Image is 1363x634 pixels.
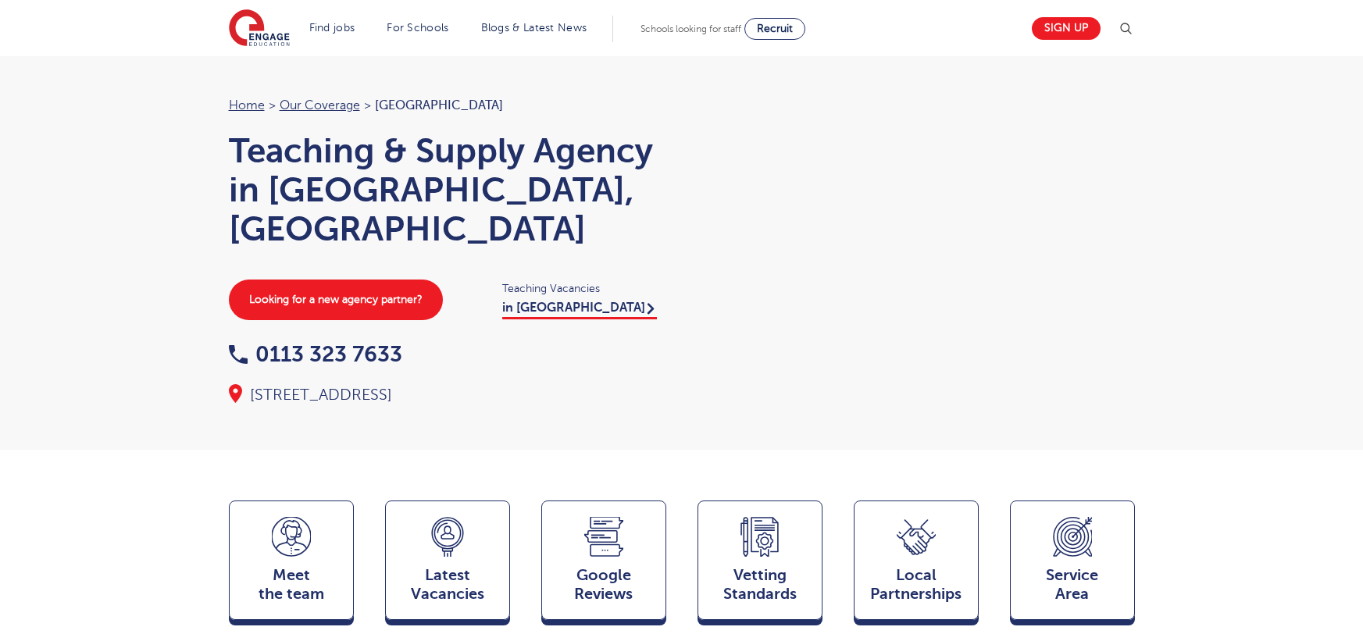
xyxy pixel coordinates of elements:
[229,342,402,366] a: 0113 323 7633
[229,98,265,112] a: Home
[698,500,822,627] a: VettingStandards
[541,500,666,627] a: GoogleReviews
[229,384,666,406] div: [STREET_ADDRESS]
[1010,500,1135,627] a: ServiceArea
[229,280,443,320] a: Looking for a new agency partner?
[640,23,741,34] span: Schools looking for staff
[309,22,355,34] a: Find jobs
[237,566,345,604] span: Meet the team
[862,566,970,604] span: Local Partnerships
[1019,566,1126,604] span: Service Area
[229,131,666,248] h1: Teaching & Supply Agency in [GEOGRAPHIC_DATA], [GEOGRAPHIC_DATA]
[1032,17,1101,40] a: Sign up
[280,98,360,112] a: Our coverage
[364,98,371,112] span: >
[854,500,979,627] a: Local Partnerships
[706,566,814,604] span: Vetting Standards
[385,500,510,627] a: LatestVacancies
[394,566,501,604] span: Latest Vacancies
[502,301,657,319] a: in [GEOGRAPHIC_DATA]
[387,22,448,34] a: For Schools
[502,280,666,297] span: Teaching Vacancies
[229,95,666,116] nav: breadcrumb
[229,9,290,48] img: Engage Education
[757,23,793,34] span: Recruit
[481,22,587,34] a: Blogs & Latest News
[229,500,354,627] a: Meetthe team
[269,98,276,112] span: >
[375,98,503,112] span: [GEOGRAPHIC_DATA]
[550,566,658,604] span: Google Reviews
[744,18,805,40] a: Recruit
